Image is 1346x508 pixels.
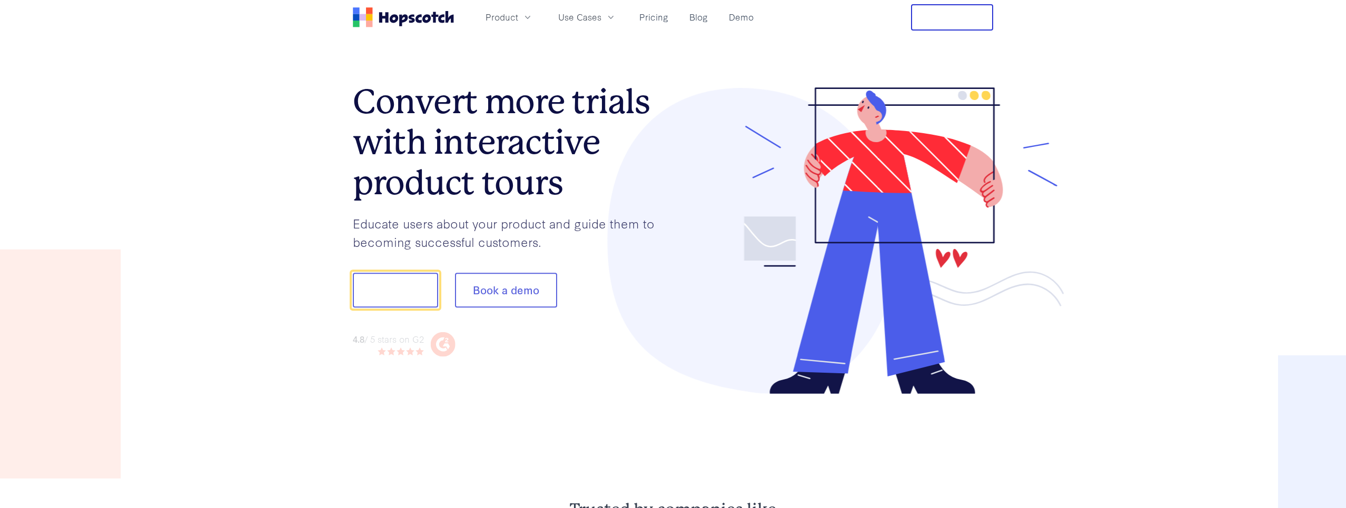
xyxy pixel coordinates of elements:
[353,7,454,27] a: Home
[353,273,438,308] button: Show me!
[455,273,557,308] button: Book a demo
[725,8,758,26] a: Demo
[353,214,673,251] p: Educate users about your product and guide them to becoming successful customers.
[353,332,364,344] strong: 4.8
[479,8,539,26] button: Product
[353,82,673,203] h1: Convert more trials with interactive product tours
[353,332,424,345] div: / 5 stars on G2
[558,11,601,24] span: Use Cases
[635,8,672,26] a: Pricing
[911,4,993,31] button: Free Trial
[486,11,518,24] span: Product
[685,8,712,26] a: Blog
[552,8,622,26] button: Use Cases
